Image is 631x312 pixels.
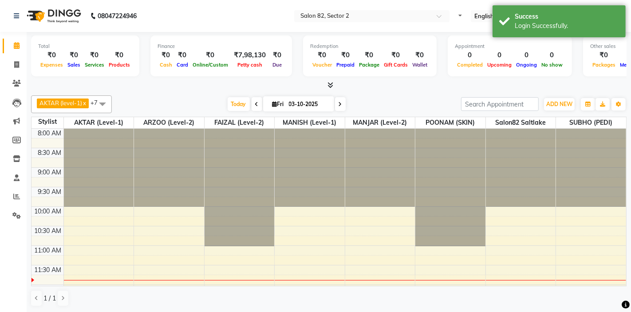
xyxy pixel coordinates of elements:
[106,62,132,68] span: Products
[33,207,63,216] div: 10:00 AM
[310,62,334,68] span: Voucher
[269,50,285,60] div: ₹0
[38,50,65,60] div: ₹0
[455,50,485,60] div: 0
[83,62,106,68] span: Services
[33,285,63,294] div: 12:00 PM
[357,62,382,68] span: Package
[270,62,284,68] span: Due
[98,4,137,28] b: 08047224946
[65,62,83,68] span: Sales
[33,246,63,255] div: 11:00 AM
[228,97,250,111] span: Today
[91,99,104,106] span: +7
[514,50,539,60] div: 0
[515,21,619,31] div: Login Successfully.
[43,294,56,303] span: 1 / 1
[382,50,410,60] div: ₹0
[174,62,190,68] span: Card
[415,117,485,128] span: POONAM (SKIN)
[270,101,286,107] span: Fri
[36,168,63,177] div: 9:00 AM
[32,117,63,126] div: Stylist
[82,99,86,107] a: x
[158,50,174,60] div: ₹0
[205,117,275,128] span: FAIZAL (level-2)
[64,117,134,128] span: AKTAR (level-1)
[174,50,190,60] div: ₹0
[546,101,572,107] span: ADD NEW
[134,117,204,128] span: ARZOO (level-2)
[230,50,269,60] div: ₹7,98,130
[590,62,618,68] span: Packages
[461,97,539,111] input: Search Appointment
[544,98,575,111] button: ADD NEW
[590,50,618,60] div: ₹0
[455,62,485,68] span: Completed
[486,117,556,128] span: Salon82 saltlake
[357,50,382,60] div: ₹0
[106,50,132,60] div: ₹0
[39,99,82,107] span: AKTAR (level-1)
[539,50,565,60] div: 0
[382,62,410,68] span: Gift Cards
[556,117,626,128] span: SUBHO (PEDI)
[410,50,430,60] div: ₹0
[36,187,63,197] div: 9:30 AM
[410,62,430,68] span: Wallet
[23,4,83,28] img: logo
[539,62,565,68] span: No show
[310,50,334,60] div: ₹0
[36,129,63,138] div: 8:00 AM
[38,62,65,68] span: Expenses
[190,62,230,68] span: Online/Custom
[485,50,514,60] div: 0
[158,43,285,50] div: Finance
[33,265,63,275] div: 11:30 AM
[514,62,539,68] span: Ongoing
[485,62,514,68] span: Upcoming
[235,62,264,68] span: Petty cash
[515,12,619,21] div: Success
[158,62,174,68] span: Cash
[334,50,357,60] div: ₹0
[38,43,132,50] div: Total
[33,226,63,236] div: 10:30 AM
[36,148,63,158] div: 8:30 AM
[334,62,357,68] span: Prepaid
[83,50,106,60] div: ₹0
[455,43,565,50] div: Appointment
[286,98,331,111] input: 2025-10-03
[190,50,230,60] div: ₹0
[65,50,83,60] div: ₹0
[310,43,430,50] div: Redemption
[275,117,345,128] span: MANISH (level-1)
[345,117,415,128] span: MANJAR (Level-2)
